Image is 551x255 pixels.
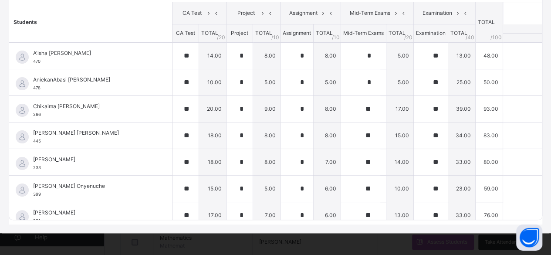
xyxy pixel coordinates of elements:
[33,129,152,137] span: [PERSON_NAME] [PERSON_NAME]
[33,165,41,170] span: 233
[314,202,341,228] td: 6.00
[199,69,226,95] td: 10.00
[490,34,502,41] span: /100
[386,202,414,228] td: 13.00
[386,122,414,149] td: 15.00
[516,224,542,251] button: Open asap
[348,9,392,17] span: Mid-Term Exams
[253,149,281,175] td: 8.00
[476,149,503,175] td: 80.00
[233,9,259,17] span: Project
[343,30,384,36] span: Mid-Term Exams
[283,30,311,36] span: Assignment
[404,34,412,41] span: / 20
[199,149,226,175] td: 18.00
[16,130,29,143] img: default.svg
[231,30,248,36] span: Project
[16,210,29,223] img: default.svg
[476,202,503,228] td: 76.00
[16,104,29,117] img: default.svg
[314,69,341,95] td: 5.00
[253,175,281,202] td: 5.00
[33,139,41,143] span: 445
[448,202,476,228] td: 33.00
[476,42,503,69] td: 48.00
[33,59,41,64] span: 470
[33,156,152,163] span: [PERSON_NAME]
[199,122,226,149] td: 18.00
[33,192,41,197] span: 399
[448,69,476,95] td: 25.00
[16,157,29,170] img: default.svg
[33,85,41,90] span: 478
[33,112,41,117] span: 266
[448,122,476,149] td: 34.00
[253,122,281,149] td: 8.00
[199,42,226,69] td: 14.00
[389,30,406,36] span: TOTAL
[253,202,281,228] td: 7.00
[179,9,205,17] span: CA Test
[476,175,503,202] td: 59.00
[253,95,281,122] td: 9.00
[386,42,414,69] td: 5.00
[416,30,446,36] span: Examination
[386,149,414,175] td: 14.00
[16,77,29,90] img: default.svg
[271,34,279,41] span: / 10
[476,69,503,95] td: 50.00
[316,30,333,36] span: TOTAL
[33,102,152,110] span: Chikaima [PERSON_NAME]
[314,175,341,202] td: 6.00
[448,149,476,175] td: 33.00
[176,30,195,36] span: CA Test
[314,149,341,175] td: 7.00
[420,9,454,17] span: Examination
[16,51,29,64] img: default.svg
[199,95,226,122] td: 20.00
[450,30,467,36] span: TOTAL
[14,19,37,25] span: Students
[33,209,152,217] span: [PERSON_NAME]
[253,69,281,95] td: 5.00
[476,2,503,43] th: TOTAL
[217,34,225,41] span: / 20
[201,30,218,36] span: TOTAL
[253,42,281,69] td: 8.00
[386,69,414,95] td: 5.00
[448,175,476,202] td: 23.00
[314,122,341,149] td: 8.00
[314,95,341,122] td: 8.00
[33,182,152,190] span: [PERSON_NAME] Onyenuche
[476,95,503,122] td: 93.00
[199,202,226,228] td: 17.00
[386,175,414,202] td: 10.00
[386,95,414,122] td: 17.00
[33,218,40,223] span: 591
[466,34,474,41] span: / 40
[255,30,272,36] span: TOTAL
[199,175,226,202] td: 15.00
[314,42,341,69] td: 8.00
[448,95,476,122] td: 39.00
[476,122,503,149] td: 83.00
[332,34,340,41] span: / 10
[16,184,29,197] img: default.svg
[33,76,152,84] span: AniekanAbasi [PERSON_NAME]
[448,42,476,69] td: 13.00
[287,9,319,17] span: Assignment
[33,49,152,57] span: A'isha [PERSON_NAME]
